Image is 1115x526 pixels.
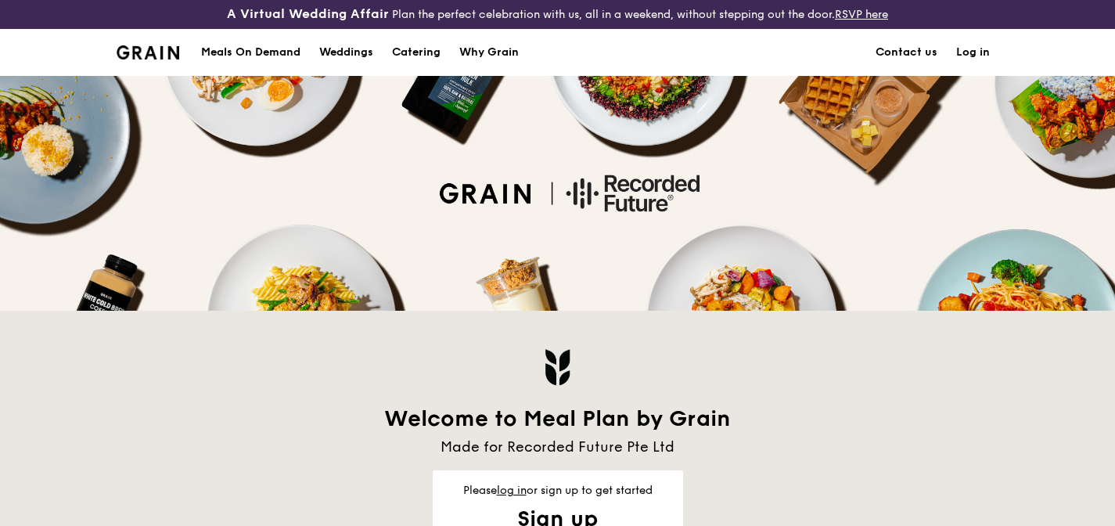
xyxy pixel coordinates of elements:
h3: A Virtual Wedding Affair [227,6,389,22]
a: Contact us [866,29,947,76]
div: Weddings [319,29,373,76]
div: Why Grain [459,29,519,76]
a: GrainGrain [117,28,180,75]
img: Grain [117,45,180,59]
a: log in [497,484,527,497]
a: Catering [383,29,450,76]
div: Welcome to Meal Plan by Grain [370,405,746,433]
a: Why Grain [450,29,528,76]
a: Log in [947,29,999,76]
div: Made for Recorded Future Pte Ltd [370,436,746,458]
div: Please or sign up to get started [433,483,683,499]
a: RSVP here [835,8,888,21]
div: Catering [392,29,441,76]
img: Grain logo [545,348,571,386]
div: Meals On Demand [201,29,300,76]
a: Weddings [310,29,383,76]
div: Plan the perfect celebration with us, all in a weekend, without stepping out the door. [186,6,930,23]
